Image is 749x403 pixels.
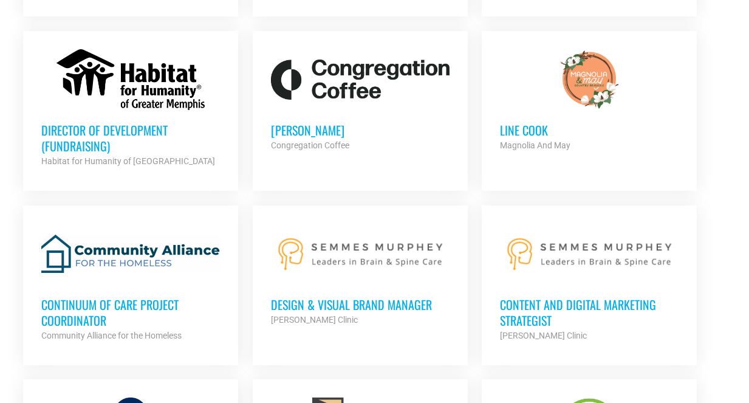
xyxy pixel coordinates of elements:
strong: Community Alliance for the Homeless [41,331,182,340]
a: Line cook Magnolia And May [482,31,697,171]
h3: Design & Visual Brand Manager [271,297,450,312]
strong: Habitat for Humanity of [GEOGRAPHIC_DATA] [41,156,215,166]
strong: [PERSON_NAME] Clinic [500,331,587,340]
strong: Magnolia And May [500,140,570,150]
a: Continuum of Care Project Coordinator Community Alliance for the Homeless [23,205,238,361]
h3: Content and Digital Marketing Strategist [500,297,679,328]
a: Director of Development (Fundraising) Habitat for Humanity of [GEOGRAPHIC_DATA] [23,31,238,187]
h3: [PERSON_NAME] [271,122,450,138]
a: Content and Digital Marketing Strategist [PERSON_NAME] Clinic [482,205,697,361]
a: [PERSON_NAME] Congregation Coffee [253,31,468,171]
strong: [PERSON_NAME] Clinic [271,315,358,325]
h3: Continuum of Care Project Coordinator [41,297,220,328]
a: Design & Visual Brand Manager [PERSON_NAME] Clinic [253,205,468,345]
strong: Congregation Coffee [271,140,349,150]
h3: Director of Development (Fundraising) [41,122,220,154]
h3: Line cook [500,122,679,138]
